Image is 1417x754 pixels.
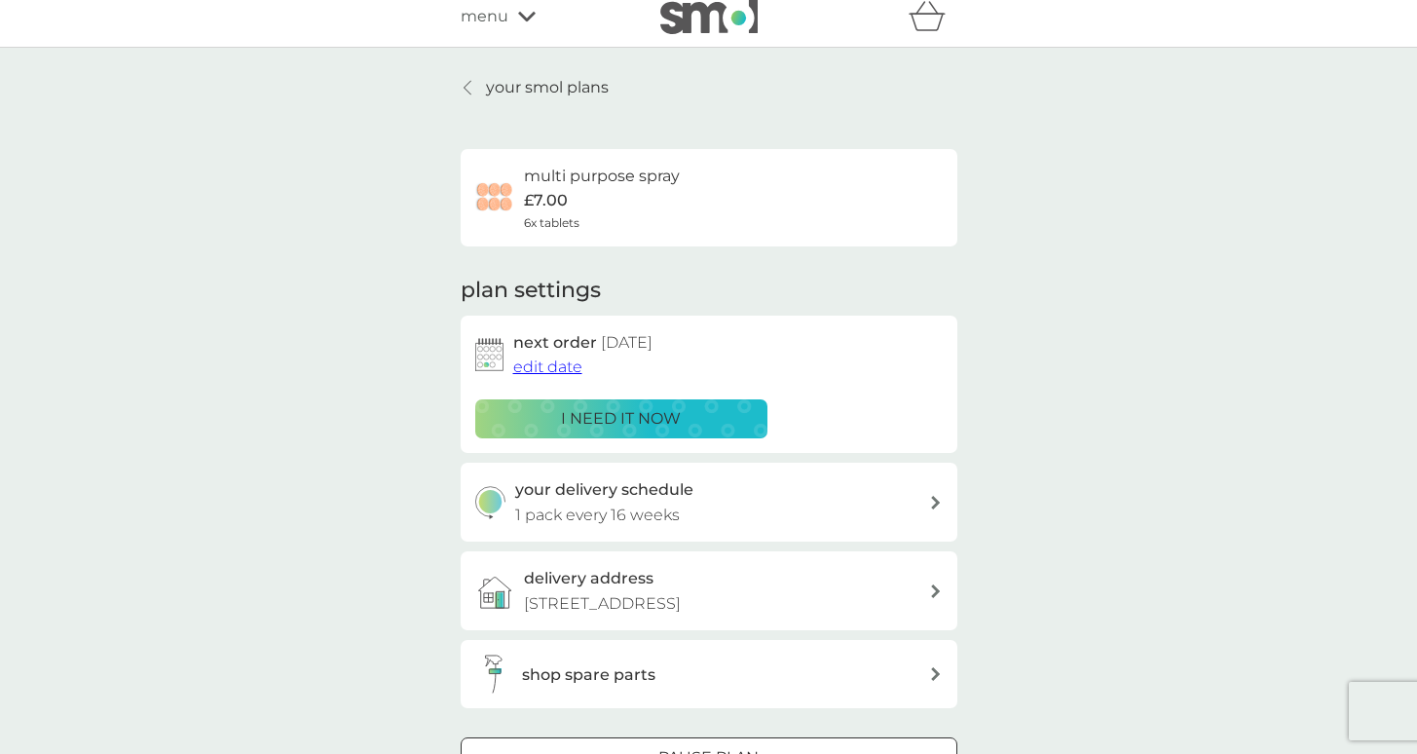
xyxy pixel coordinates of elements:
[461,276,601,306] h2: plan settings
[461,640,957,708] button: shop spare parts
[561,406,681,432] p: i need it now
[524,566,653,591] h3: delivery address
[601,333,653,352] span: [DATE]
[524,591,681,617] p: [STREET_ADDRESS]
[486,75,609,100] p: your smol plans
[461,4,508,29] span: menu
[513,358,582,376] span: edit date
[524,164,680,189] h6: multi purpose spray
[475,178,514,217] img: multi purpose spray
[513,355,582,380] button: edit date
[513,330,653,356] h2: next order
[524,188,568,213] p: £7.00
[522,662,655,688] h3: shop spare parts
[524,213,579,232] span: 6x tablets
[461,551,957,630] a: delivery address[STREET_ADDRESS]
[515,503,680,528] p: 1 pack every 16 weeks
[461,463,957,542] button: your delivery schedule1 pack every 16 weeks
[475,399,767,438] button: i need it now
[515,477,693,503] h3: your delivery schedule
[461,75,609,100] a: your smol plans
